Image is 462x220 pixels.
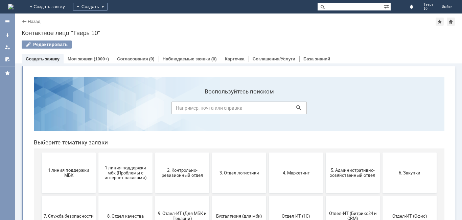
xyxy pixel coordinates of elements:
a: Мои согласования [2,54,13,65]
span: Отдел ИТ (1С) [242,142,293,147]
a: Карточка [225,56,245,61]
span: Финансовый отдел [15,185,65,190]
div: Контактное лицо "Тверь 10" [22,30,455,36]
span: Это соглашение не активно! [129,183,179,193]
span: Отдел-ИТ (Офис) [356,142,406,147]
a: Соглашения/Услуги [253,56,295,61]
a: Мои заявки [68,56,93,61]
button: Франчайзинг [70,167,124,208]
button: Это соглашение не активно! [127,167,181,208]
button: 3. Отдел логистики [184,81,238,121]
button: 6. Закупки [354,81,408,121]
span: 4. Маркетинг [242,99,293,104]
header: Выберите тематику заявки [5,67,416,74]
button: Отдел-ИТ (Битрикс24 и CRM) [297,124,351,165]
button: Отдел ИТ (1С) [240,124,295,165]
a: База знаний [303,56,330,61]
span: Тверь [423,3,434,7]
button: 1 линия поддержки мбк (Проблемы с интернет-заказами) [70,81,124,121]
span: 1 линия поддержки МБК [15,96,65,106]
label: Воспользуйтесь поиском [143,17,278,23]
a: Наблюдаемые заявки [163,56,210,61]
img: logo [8,4,14,9]
span: Франчайзинг [72,185,122,190]
button: не актуален [240,167,295,208]
a: Мои заявки [2,42,13,53]
a: Назад [28,19,40,24]
button: 4. Маркетинг [240,81,295,121]
span: 8. Отдел качества [72,142,122,147]
button: [PERSON_NAME]. Услуги ИТ для МБК (оформляет L1) [184,167,238,208]
input: Например, почта или справка [143,30,278,43]
button: Отдел-ИТ (Офис) [354,124,408,165]
span: Отдел-ИТ (Битрикс24 и CRM) [299,139,349,149]
button: 7. Служба безопасности [13,124,67,165]
button: Финансовый отдел [13,167,67,208]
div: (0) [211,56,217,61]
span: 6. Закупки [356,99,406,104]
div: Сделать домашней страницей [447,18,455,26]
button: 9. Отдел-ИТ (Для МБК и Пекарни) [127,124,181,165]
button: Бухгалтерия (для мбк) [184,124,238,165]
a: Согласования [117,56,148,61]
a: Перейти на домашнюю страницу [8,4,14,9]
button: 5. Административно-хозяйственный отдел [297,81,351,121]
button: 2. Контрольно-ревизионный отдел [127,81,181,121]
div: Создать [73,3,108,11]
span: 2. Контрольно-ревизионный отдел [129,96,179,106]
button: 8. Отдел качества [70,124,124,165]
div: Добавить в избранное [436,18,444,26]
span: 5. Административно-хозяйственный отдел [299,96,349,106]
span: 10 [423,7,434,11]
span: 3. Отдел логистики [186,99,236,104]
span: 1 линия поддержки мбк (Проблемы с интернет-заказами) [72,93,122,109]
div: (1000+) [94,56,109,61]
span: не актуален [242,185,293,190]
button: 1 линия поддержки МБК [13,81,67,121]
span: 7. Служба безопасности [15,142,65,147]
span: [PERSON_NAME]. Услуги ИТ для МБК (оформляет L1) [186,180,236,195]
a: Создать заявку [26,56,60,61]
span: Расширенный поиск [384,3,391,9]
span: Бухгалтерия (для мбк) [186,142,236,147]
span: 9. Отдел-ИТ (Для МБК и Пекарни) [129,139,179,149]
div: (0) [149,56,155,61]
a: Создать заявку [2,30,13,40]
